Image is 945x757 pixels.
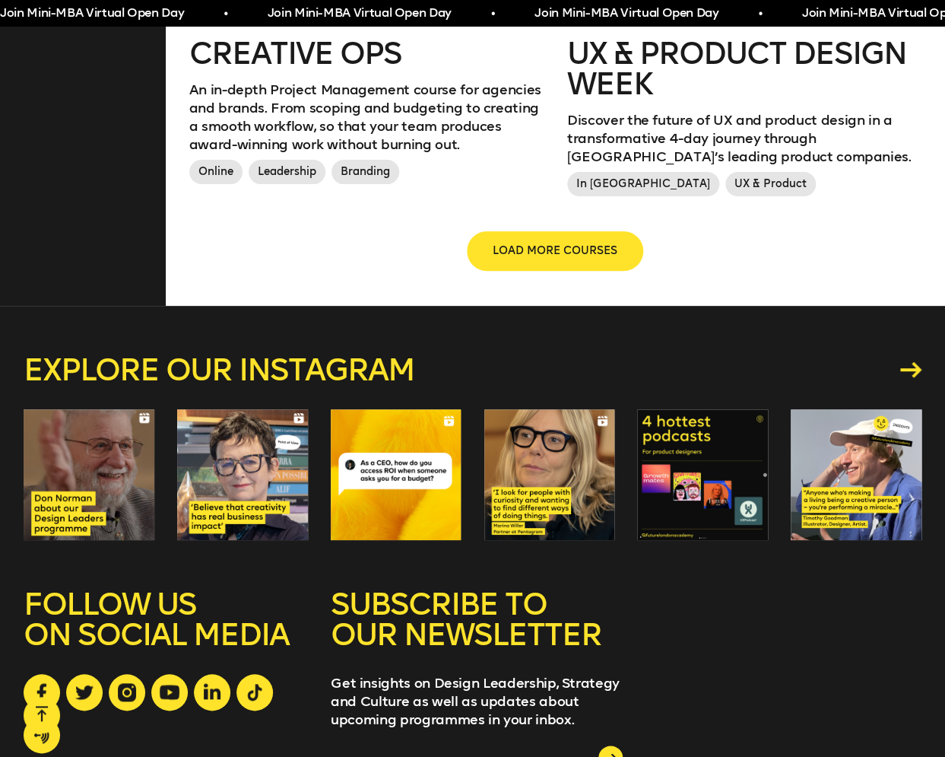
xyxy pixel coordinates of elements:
[567,172,719,196] span: In [GEOGRAPHIC_DATA]
[491,5,495,23] span: •
[493,243,617,259] span: LOAD MORE COURSES
[331,589,623,674] h5: SUBSCRIBE TO OUR NEWSLETTER
[468,233,642,269] button: LOAD MORE COURSES
[224,5,227,23] span: •
[725,172,816,196] span: UX & Product
[24,355,921,385] a: Explore our instagram
[24,589,307,674] h5: FOLLOW US ON SOCIAL MEDIA
[567,111,921,166] p: Discover the future of UX and product design in a transformative 4-day journey through [GEOGRAPHI...
[331,674,623,729] p: Get insights on Design Leadership, Strategy and Culture as well as updates about upcoming program...
[249,160,325,184] span: Leadership
[189,81,544,154] p: An in-depth Project Management course for agencies and brands. From scoping and budgeting to crea...
[758,5,762,23] span: •
[189,160,243,184] span: Online
[567,38,921,99] h2: UX & Product Design Week
[189,38,544,68] h2: Creative Ops
[331,160,399,184] span: Branding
